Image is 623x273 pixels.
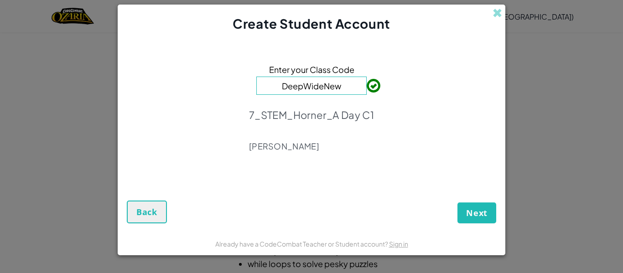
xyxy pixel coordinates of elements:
[215,240,389,248] span: Already have a CodeCombat Teacher or Student account?
[389,240,408,248] a: Sign in
[269,63,354,76] span: Enter your Class Code
[457,202,496,223] button: Next
[249,141,374,152] p: [PERSON_NAME]
[466,207,488,218] span: Next
[136,206,157,217] span: Back
[127,201,167,223] button: Back
[249,108,374,121] p: 7_STEM_Horner_A Day C1
[233,15,390,31] span: Create Student Account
